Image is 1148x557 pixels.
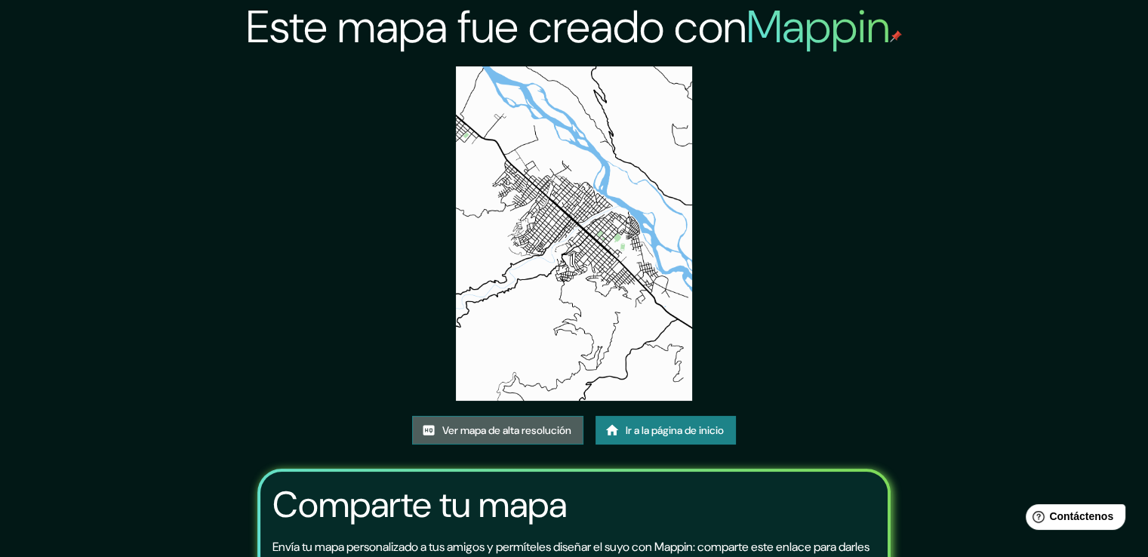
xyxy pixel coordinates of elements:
a: Ver mapa de alta resolución [412,416,583,445]
img: created-map [456,66,692,401]
a: Ir a la página de inicio [596,416,736,445]
font: Ir a la página de inicio [626,423,724,437]
img: pin de mapeo [890,30,902,42]
iframe: Lanzador de widgets de ayuda [1014,498,1131,540]
font: Comparte tu mapa [272,481,567,528]
font: Ver mapa de alta resolución [442,423,571,437]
